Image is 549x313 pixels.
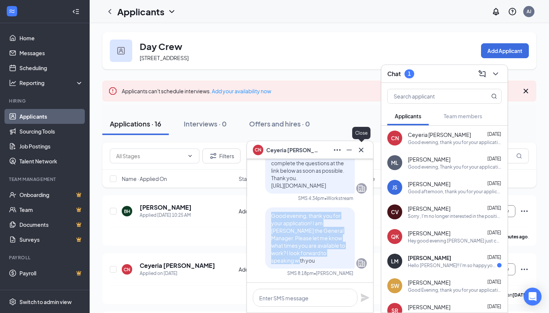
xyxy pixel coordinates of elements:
[239,175,254,182] span: Stage
[352,127,370,139] div: Close
[408,303,450,311] span: [PERSON_NAME]
[408,156,450,163] span: [PERSON_NAME]
[408,71,411,77] div: 1
[408,164,502,170] div: Good evening, Thank you for your application! I am [PERSON_NAME] the General Manager. Please let ...
[491,93,497,99] svg: MagnifyingGlass
[343,144,355,156] button: Minimize
[325,195,353,201] span: • Workstream
[140,203,192,212] h5: [PERSON_NAME]
[19,124,83,139] a: Sourcing Tools
[19,232,83,247] a: SurveysCrown
[140,270,215,277] div: Applied on [DATE]
[117,5,164,18] h1: Applicants
[408,205,450,212] span: [PERSON_NAME]
[167,7,176,16] svg: ChevronDown
[491,69,500,78] svg: ChevronDown
[487,156,501,162] span: [DATE]
[487,205,501,211] span: [DATE]
[9,298,16,306] svg: Settings
[333,145,342,154] svg: Ellipses
[239,266,295,273] div: Additional Information
[249,119,310,128] div: Offers and hires · 0
[478,69,487,78] svg: ComposeMessage
[19,187,83,202] a: OnboardingCrown
[408,213,502,219] div: Sorry , I'm no longer interested in the position.
[508,7,517,16] svg: QuestionInfo
[19,31,83,46] a: Home
[408,229,450,237] span: [PERSON_NAME]
[520,207,529,216] svg: Ellipses
[19,217,83,232] a: DocumentsCrown
[444,113,482,119] span: Team members
[9,254,82,261] div: Payroll
[408,254,451,262] span: [PERSON_NAME]
[408,238,502,244] div: Hey good evening [PERSON_NAME] just checking in heard any word back from anyone?
[19,266,83,281] a: PayrollCrown
[122,175,167,182] span: Name · Applied On
[391,208,399,216] div: CV
[19,202,83,217] a: TeamCrown
[202,148,241,163] button: Filter Filters
[140,40,182,53] h3: Day Crew
[298,195,325,201] div: SMS 4:34pm
[408,180,450,188] span: [PERSON_NAME]
[516,153,522,159] svg: MagnifyingGlass
[266,146,319,154] span: Ceyeria [PERSON_NAME]
[521,87,530,96] svg: Cross
[391,282,399,289] div: SW
[140,262,215,270] h5: Ceyeria [PERSON_NAME]
[108,87,117,96] svg: Error
[360,293,369,302] svg: Plane
[124,266,130,273] div: CN
[19,46,83,60] a: Messages
[357,259,366,268] svg: Company
[140,54,189,61] span: [STREET_ADDRESS]
[512,292,528,298] b: [DATE]
[481,43,529,58] button: Add Applicant
[355,144,367,156] button: Cross
[117,47,125,54] img: user icon
[19,60,83,75] a: Scheduling
[524,288,542,306] div: Open Intercom Messenger
[19,298,72,306] div: Switch to admin view
[19,139,83,154] a: Job Postings
[212,88,271,94] a: Add your availability now
[408,262,497,269] div: Hello [PERSON_NAME]!! I'm so happy you reached out, what times work best for you? I can do weekda...
[124,208,130,215] div: BH
[184,119,227,128] div: Interviews · 0
[495,234,528,240] b: 12 minutes ago
[408,131,471,138] span: Ceyeria [PERSON_NAME]
[187,153,193,159] svg: ChevronDown
[487,131,501,137] span: [DATE]
[487,254,501,260] span: [DATE]
[490,68,502,80] button: ChevronDown
[287,270,314,276] div: SMS 8:18pm
[391,257,398,265] div: LM
[19,79,84,87] div: Reporting
[122,88,271,94] span: Applicants can't schedule interviews.
[271,212,345,264] span: Good evening, thank you for your application! I am [PERSON_NAME] the General Manager. Please let ...
[9,98,82,104] div: Hiring
[314,270,353,276] span: • [PERSON_NAME]
[487,230,501,235] span: [DATE]
[345,145,354,154] svg: Minimize
[19,154,83,169] a: Talent Network
[391,134,399,142] div: CN
[19,109,83,124] a: Applicants
[357,145,366,154] svg: Cross
[391,233,399,240] div: QK
[72,8,80,15] svg: Collapse
[110,119,161,128] div: Applications · 16
[527,8,531,15] div: AJ
[388,89,476,103] input: Search applicant
[209,151,218,160] svg: Filter
[9,79,16,87] svg: Analysis
[357,184,366,193] svg: Company
[9,176,82,182] div: Team Management
[105,7,114,16] svg: ChevronLeft
[391,159,398,166] div: ML
[387,70,401,78] h3: Chat
[408,287,502,293] div: Good Evening, thank you for your application! I am [PERSON_NAME] the General Manager. Please let ...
